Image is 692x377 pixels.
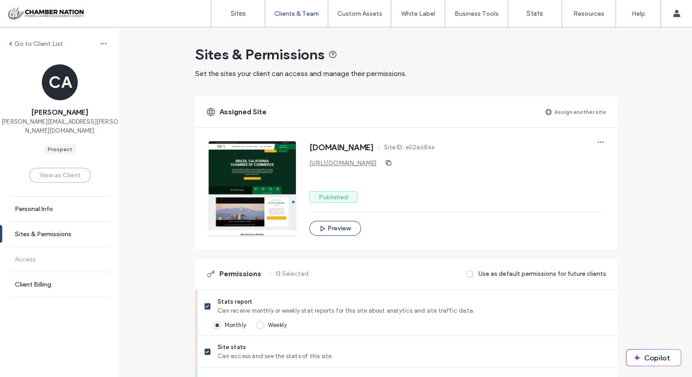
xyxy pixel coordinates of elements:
a: [URL][DOMAIN_NAME] [309,159,377,167]
span: Can receive monthly or weekly stat reports for this site about analytics and site traffic data. [218,306,609,315]
div: Prospect [48,145,72,153]
button: Copilot [626,350,681,366]
label: Go to Client List [14,40,63,48]
label: Sites [231,9,246,18]
span: Help [21,6,39,14]
span: Set the sites your client can access and manage their permissions. [195,69,406,78]
label: White Label [401,10,435,18]
label: Business Tools [455,10,499,18]
span: Stats report [218,297,609,306]
label: Stats [527,9,543,18]
span: Sites & Permissions [195,45,325,63]
span: [PERSON_NAME] [31,108,88,117]
label: Custom Assets [337,10,382,18]
span: Assigned Site [219,107,267,117]
label: Use as default permissions for future clients [478,265,606,282]
label: Personal Info [15,205,53,213]
label: Access [15,256,36,263]
span: Site stats [218,343,609,352]
span: Permissions [219,269,261,279]
span: Can access and see the stats of this site. [218,352,609,361]
label: Sites & Permissions [15,230,71,238]
label: Published [309,191,357,203]
span: Site ID: [384,143,404,152]
label: Assign another site [554,104,606,120]
span: Weekly [268,322,287,328]
label: Client Billing [15,281,51,288]
span: [DOMAIN_NAME] [309,143,374,152]
label: Help [632,10,645,18]
span: e02a684e [406,143,435,152]
div: CA [42,64,78,100]
label: Resources [573,10,604,18]
span: Monthly [225,322,246,328]
label: 13 Selected [275,265,308,282]
button: Preview [309,221,361,236]
label: Clients & Team [274,10,319,18]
